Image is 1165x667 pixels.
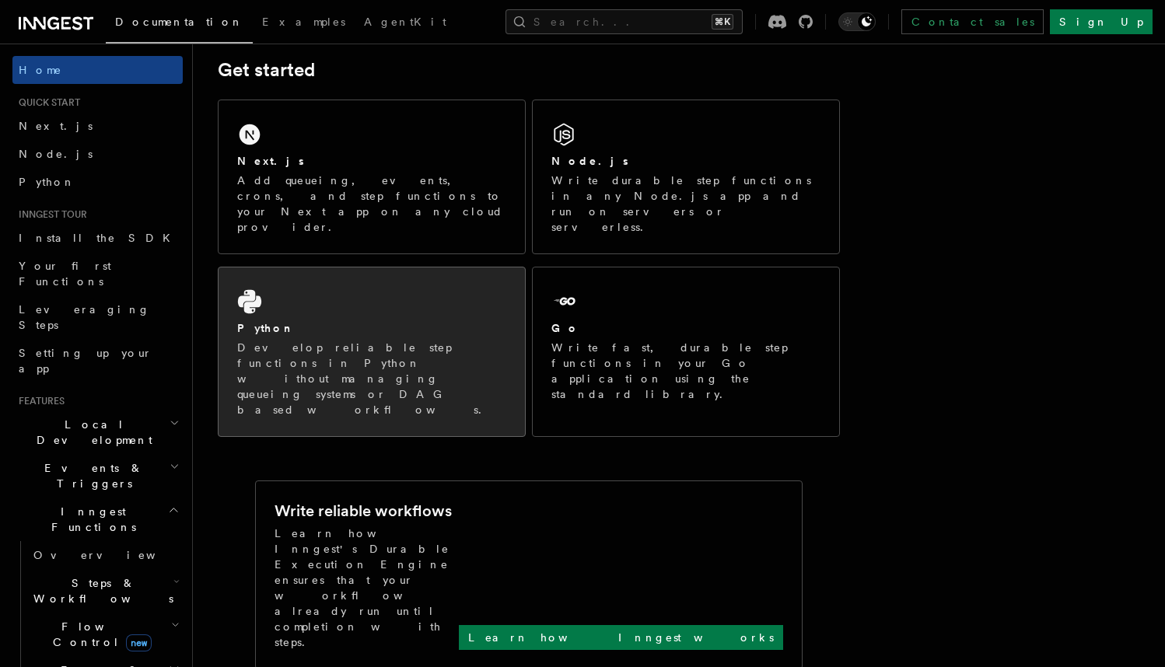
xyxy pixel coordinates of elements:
[218,267,526,437] a: PythonDevelop reliable step functions in Python without managing queueing systems or DAG based wo...
[12,224,183,252] a: Install the SDK
[218,100,526,254] a: Next.jsAdd queueing, events, crons, and step functions to your Next app on any cloud provider.
[27,575,173,606] span: Steps & Workflows
[364,16,446,28] span: AgentKit
[468,630,774,645] p: Learn how Inngest works
[12,252,183,295] a: Your first Functions
[12,454,183,498] button: Events & Triggers
[19,260,111,288] span: Your first Functions
[355,5,456,42] a: AgentKit
[551,320,579,336] h2: Go
[12,295,183,339] a: Leveraging Steps
[712,14,733,30] kbd: ⌘K
[27,541,183,569] a: Overview
[551,173,820,235] p: Write durable step functions in any Node.js app and run on servers or serverless.
[901,9,1044,34] a: Contact sales
[106,5,253,44] a: Documentation
[12,56,183,84] a: Home
[27,569,183,613] button: Steps & Workflows
[253,5,355,42] a: Examples
[12,208,87,221] span: Inngest tour
[1050,9,1153,34] a: Sign Up
[12,339,183,382] a: Setting up your app
[506,9,743,34] button: Search...⌘K
[532,100,840,254] a: Node.jsWrite durable step functions in any Node.js app and run on servers or serverless.
[126,634,152,651] span: new
[27,613,183,656] button: Flow Controlnew
[532,267,840,437] a: GoWrite fast, durable step functions in your Go application using the standard library.
[33,549,194,561] span: Overview
[115,16,243,28] span: Documentation
[19,303,150,331] span: Leveraging Steps
[19,176,75,188] span: Python
[237,340,506,417] p: Develop reliable step functions in Python without managing queueing systems or DAG based workflows.
[12,498,183,541] button: Inngest Functions
[12,460,170,491] span: Events & Triggers
[218,59,315,81] a: Get started
[12,395,65,407] span: Features
[237,153,304,169] h2: Next.js
[12,417,170,448] span: Local Development
[262,16,345,28] span: Examples
[237,320,295,336] h2: Python
[551,340,820,402] p: Write fast, durable step functions in your Go application using the standard library.
[459,625,783,650] a: Learn how Inngest works
[12,140,183,168] a: Node.js
[19,148,93,160] span: Node.js
[838,12,876,31] button: Toggle dark mode
[12,504,168,535] span: Inngest Functions
[19,120,93,132] span: Next.js
[551,153,628,169] h2: Node.js
[275,526,459,650] p: Learn how Inngest's Durable Execution Engine ensures that your workflow already run until complet...
[12,96,80,109] span: Quick start
[19,347,152,375] span: Setting up your app
[275,500,452,522] h2: Write reliable workflows
[19,232,180,244] span: Install the SDK
[19,62,62,78] span: Home
[12,410,183,454] button: Local Development
[27,619,171,650] span: Flow Control
[12,112,183,140] a: Next.js
[12,168,183,196] a: Python
[237,173,506,235] p: Add queueing, events, crons, and step functions to your Next app on any cloud provider.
